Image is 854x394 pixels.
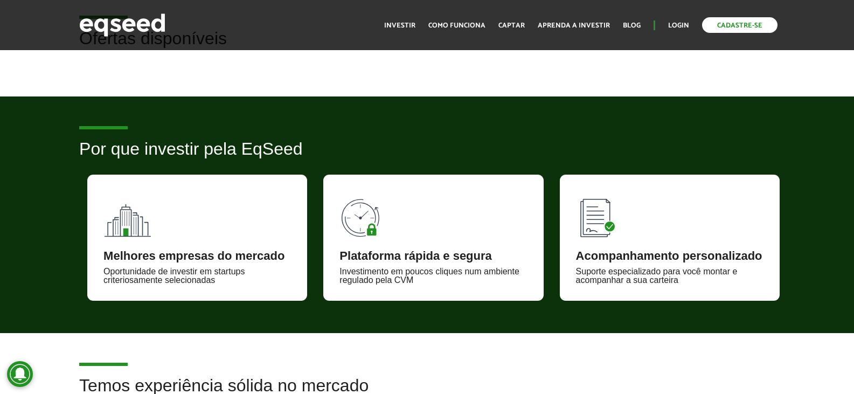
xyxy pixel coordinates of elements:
a: Blog [623,22,641,29]
a: Investir [384,22,415,29]
a: Captar [498,22,525,29]
img: EqSeed [79,11,165,39]
a: Aprenda a investir [538,22,610,29]
div: Oportunidade de investir em startups criteriosamente selecionadas [103,267,291,285]
div: Suporte especializado para você montar e acompanhar a sua carteira [576,267,763,285]
img: 90x90_lista.svg [576,191,624,239]
a: Login [668,22,689,29]
div: Melhores empresas do mercado [103,250,291,262]
div: Plataforma rápida e segura [339,250,527,262]
a: Como funciona [428,22,485,29]
div: Investimento em poucos cliques num ambiente regulado pela CVM [339,267,527,285]
h2: Por que investir pela EqSeed [79,140,775,175]
img: 90x90_tempo.svg [339,191,388,239]
a: Cadastre-se [702,17,777,33]
img: 90x90_fundos.svg [103,191,152,239]
div: Acompanhamento personalizado [576,250,763,262]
